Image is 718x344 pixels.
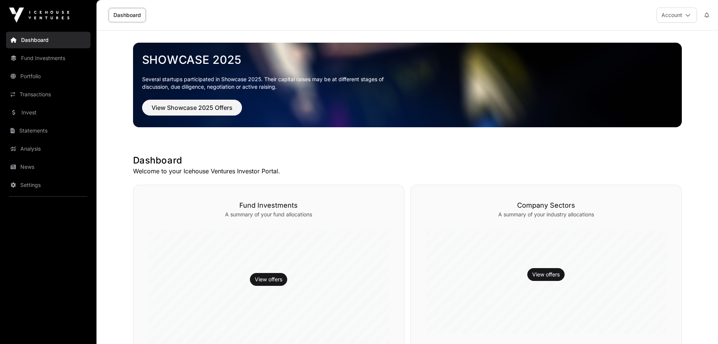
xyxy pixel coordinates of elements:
[142,107,242,115] a: View Showcase 2025 Offers
[142,76,395,91] p: Several startups participated in Showcase 2025. Their capital raises may be at different stages o...
[255,276,282,283] a: View offers
[657,8,697,23] button: Account
[133,43,682,127] img: Showcase 2025
[142,53,673,66] a: Showcase 2025
[6,86,90,103] a: Transactions
[6,140,90,157] a: Analysis
[527,268,565,281] button: View offers
[426,200,666,211] h3: Company Sectors
[6,50,90,66] a: Fund Investments
[133,167,682,176] p: Welcome to your Icehouse Ventures Investor Portal.
[9,8,69,23] img: Icehouse Ventures Logo
[6,122,90,139] a: Statements
[133,154,682,167] h1: Dashboard
[6,32,90,48] a: Dashboard
[426,211,666,218] p: A summary of your industry allocations
[6,68,90,85] a: Portfolio
[6,104,90,121] a: Invest
[148,211,389,218] p: A summary of your fund allocations
[142,100,242,116] button: View Showcase 2025 Offers
[148,200,389,211] h3: Fund Investments
[250,273,287,286] button: View offers
[6,177,90,193] a: Settings
[6,159,90,175] a: News
[152,103,233,112] span: View Showcase 2025 Offers
[109,8,146,22] a: Dashboard
[532,271,560,278] a: View offers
